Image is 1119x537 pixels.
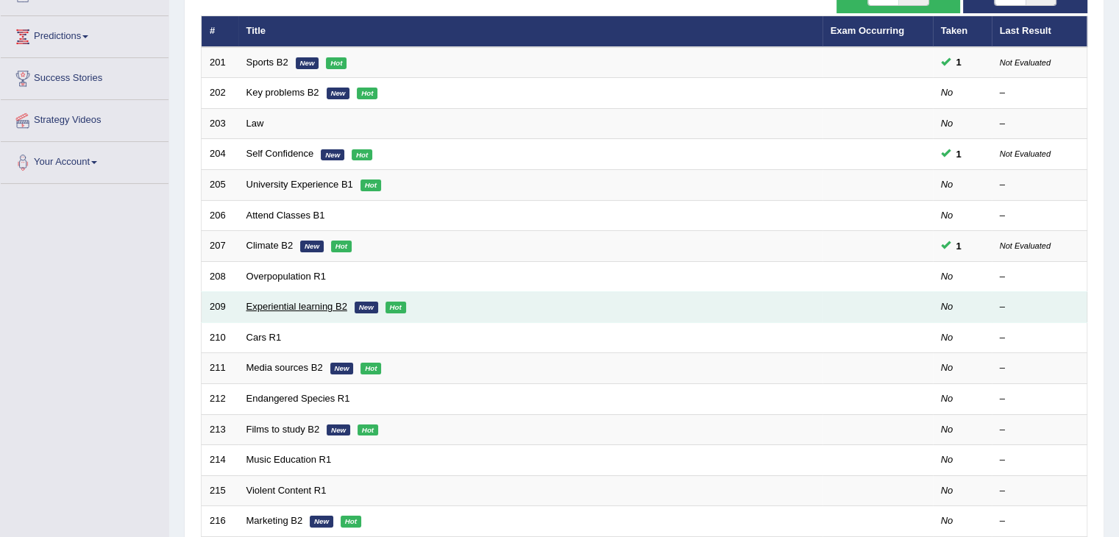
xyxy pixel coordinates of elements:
[1000,361,1079,375] div: –
[246,393,350,404] a: Endangered Species R1
[831,25,904,36] a: Exam Occurring
[310,516,333,527] em: New
[326,57,347,69] em: Hot
[246,118,264,129] a: Law
[246,485,327,496] a: Violent Content R1
[1000,453,1079,467] div: –
[992,16,1087,47] th: Last Result
[246,332,282,343] a: Cars R1
[246,87,319,98] a: Key problems B2
[941,179,953,190] em: No
[1000,149,1051,158] small: Not Evaluated
[355,302,378,313] em: New
[941,332,953,343] em: No
[1000,241,1051,250] small: Not Evaluated
[352,149,372,161] em: Hot
[1000,178,1079,192] div: –
[246,424,320,435] a: Films to study B2
[202,353,238,384] td: 211
[246,454,332,465] a: Music Education R1
[941,301,953,312] em: No
[941,515,953,526] em: No
[951,54,967,70] span: You cannot take this question anymore
[358,424,378,436] em: Hot
[1000,484,1079,498] div: –
[951,238,967,254] span: You cannot take this question anymore
[202,383,238,414] td: 212
[296,57,319,69] em: New
[246,240,294,251] a: Climate B2
[1000,270,1079,284] div: –
[238,16,823,47] th: Title
[202,170,238,201] td: 205
[1,100,168,137] a: Strategy Videos
[1000,392,1079,406] div: –
[941,485,953,496] em: No
[246,148,314,159] a: Self Confidence
[202,475,238,506] td: 215
[1000,514,1079,528] div: –
[202,78,238,109] td: 202
[246,210,325,221] a: Attend Classes B1
[246,301,347,312] a: Experiential learning B2
[1,58,168,95] a: Success Stories
[202,445,238,476] td: 214
[202,414,238,445] td: 213
[300,241,324,252] em: New
[202,108,238,139] td: 203
[202,231,238,262] td: 207
[941,87,953,98] em: No
[341,516,361,527] em: Hot
[246,57,288,68] a: Sports B2
[941,362,953,373] em: No
[1000,86,1079,100] div: –
[202,47,238,78] td: 201
[1000,423,1079,437] div: –
[321,149,344,161] em: New
[1000,117,1079,131] div: –
[246,271,326,282] a: Overpopulation R1
[941,210,953,221] em: No
[246,362,323,373] a: Media sources B2
[202,200,238,231] td: 206
[202,261,238,292] td: 208
[941,424,953,435] em: No
[331,241,352,252] em: Hot
[1,142,168,179] a: Your Account
[202,506,238,537] td: 216
[202,16,238,47] th: #
[951,146,967,162] span: You cannot take this question anymore
[202,292,238,323] td: 209
[202,322,238,353] td: 210
[327,88,350,99] em: New
[941,454,953,465] em: No
[246,515,303,526] a: Marketing B2
[1,16,168,53] a: Predictions
[360,363,381,374] em: Hot
[941,393,953,404] em: No
[360,179,381,191] em: Hot
[1000,300,1079,314] div: –
[386,302,406,313] em: Hot
[327,424,350,436] em: New
[1000,209,1079,223] div: –
[941,271,953,282] em: No
[941,118,953,129] em: No
[330,363,354,374] em: New
[357,88,377,99] em: Hot
[202,139,238,170] td: 204
[933,16,992,47] th: Taken
[1000,58,1051,67] small: Not Evaluated
[1000,331,1079,345] div: –
[246,179,353,190] a: University Experience B1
